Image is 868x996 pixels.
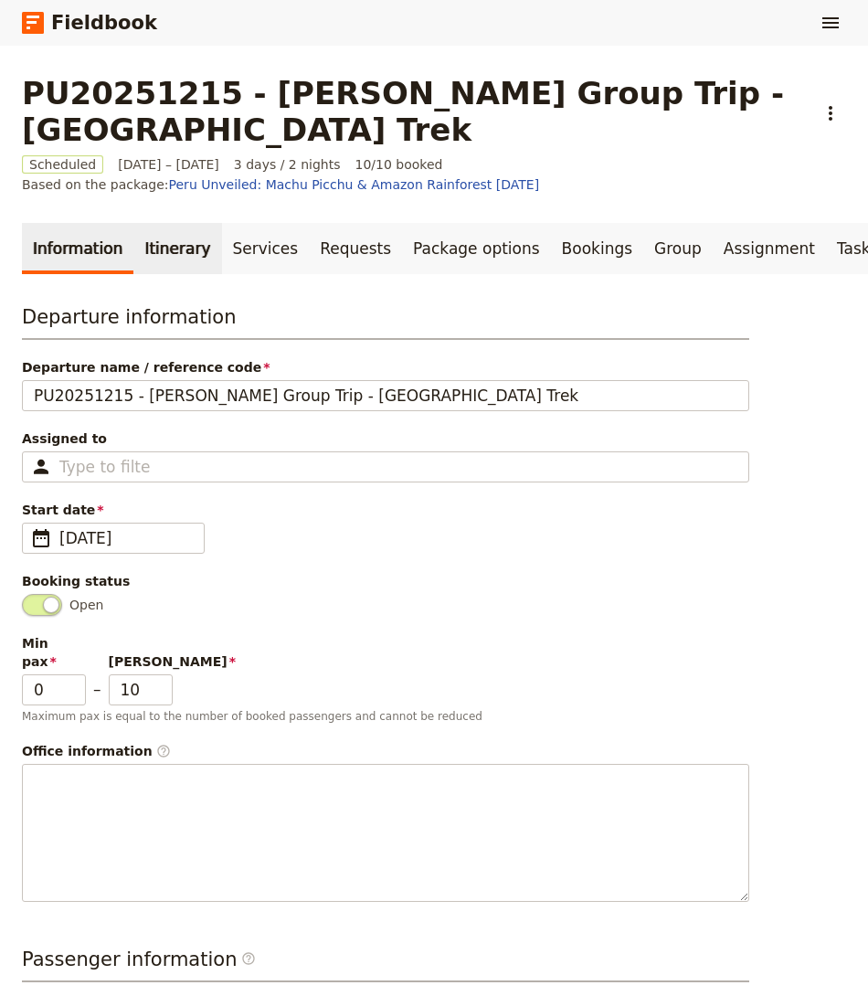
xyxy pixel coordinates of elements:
[22,634,86,671] span: Min pax
[355,155,443,174] span: 10/10 booked
[22,7,157,38] a: Fieldbook
[169,177,540,192] a: Peru Unveiled: Machu Picchu & Amazon Rainforest [DATE]
[551,223,643,274] a: Bookings
[22,709,749,724] p: Maximum pax is equal to the number of booked passengers and cannot be reduced
[22,572,749,590] div: Booking status
[59,456,150,478] input: Assigned to
[22,501,749,519] span: Start date
[93,678,101,705] span: –
[22,742,749,760] div: Office information
[118,155,219,174] span: [DATE] – [DATE]
[22,223,133,274] a: Information
[402,223,550,274] a: Package options
[69,596,103,614] span: Open
[222,223,310,274] a: Services
[241,951,256,973] span: ​
[22,175,539,194] span: Based on the package:
[156,744,171,758] span: ​
[234,155,341,174] span: 3 days / 2 nights
[30,527,52,549] span: ​
[22,155,103,174] span: Scheduled
[22,303,749,340] h3: Departure information
[241,951,256,966] span: ​
[109,674,173,705] input: [PERSON_NAME]
[109,652,173,671] span: [PERSON_NAME]
[309,223,402,274] a: Requests
[815,98,846,129] button: Actions
[22,75,804,148] h1: PU20251215 - [PERSON_NAME] Group Trip - [GEOGRAPHIC_DATA] Trek
[22,358,749,376] span: Departure name / reference code
[22,946,749,982] h3: Passenger information
[59,527,193,549] span: [DATE]
[22,380,749,411] input: Departure name / reference code
[22,674,86,705] input: Min pax
[643,223,713,274] a: Group
[22,429,749,448] span: Assigned to
[133,223,221,274] a: Itinerary
[815,7,846,38] button: Show menu
[713,223,826,274] a: Assignment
